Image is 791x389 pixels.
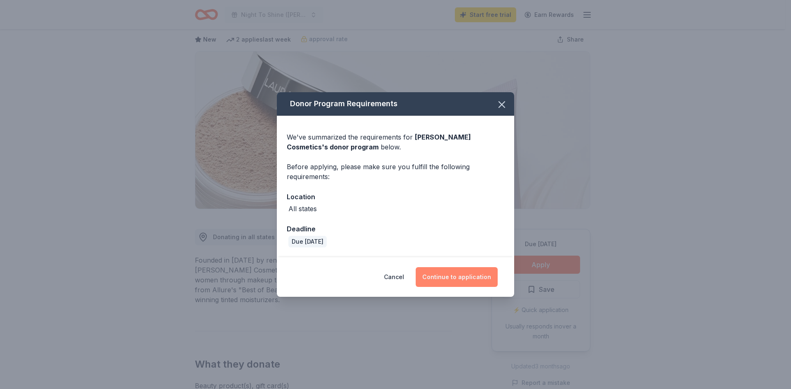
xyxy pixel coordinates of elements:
div: All states [288,204,317,214]
button: Cancel [384,267,404,287]
div: Donor Program Requirements [277,92,514,116]
div: Due [DATE] [288,236,327,247]
div: Before applying, please make sure you fulfill the following requirements: [287,162,504,182]
button: Continue to application [416,267,498,287]
div: Deadline [287,224,504,234]
div: We've summarized the requirements for below. [287,132,504,152]
div: Location [287,191,504,202]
